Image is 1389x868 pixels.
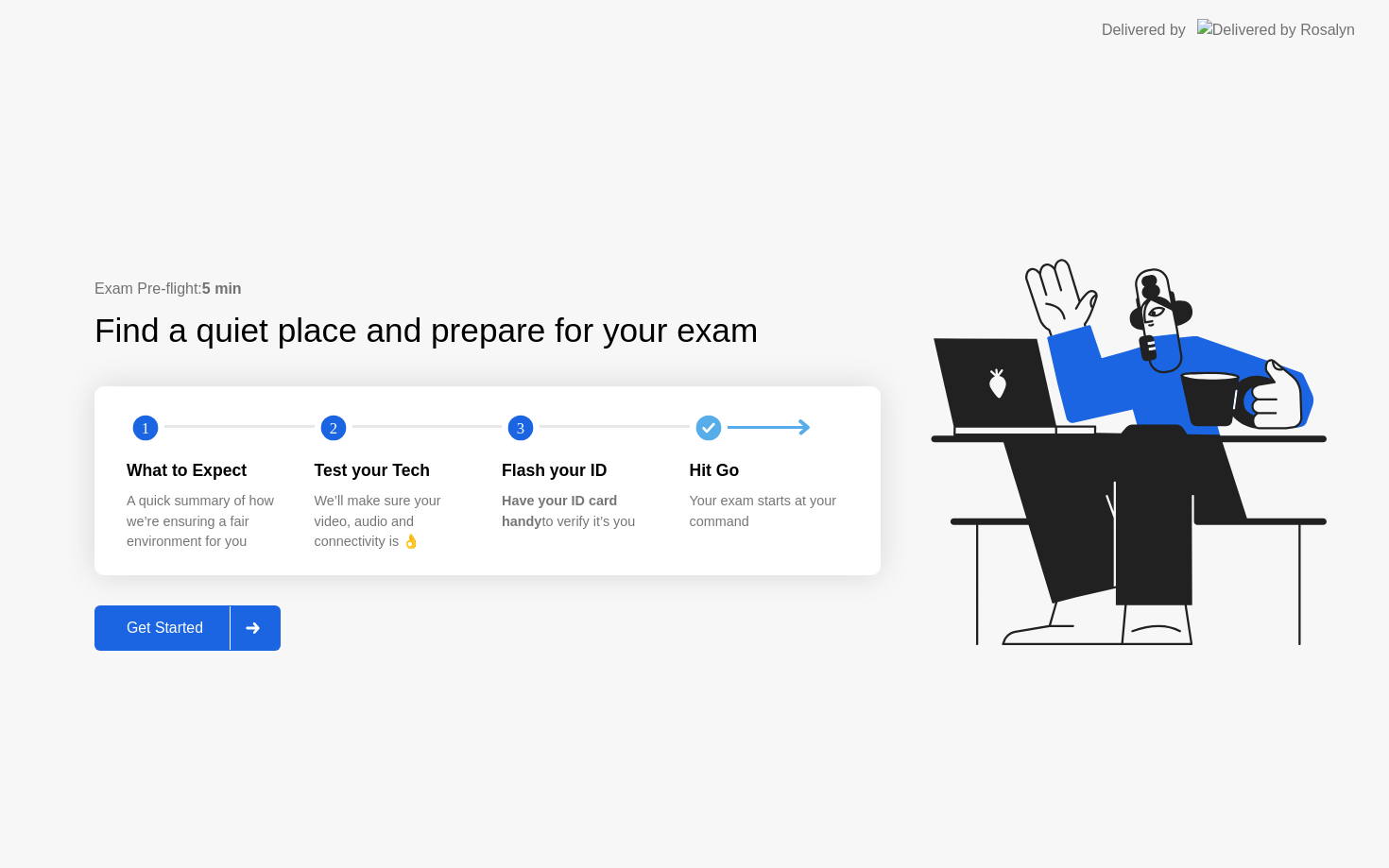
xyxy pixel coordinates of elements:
[502,493,617,529] b: Have your ID card handy
[94,605,281,651] button: Get Started
[502,491,660,532] div: to verify it’s you
[142,418,149,436] text: 1
[690,491,848,532] div: Your exam starts at your command
[315,458,472,483] div: Test your Tech
[329,418,336,436] text: 2
[502,458,660,483] div: Flash your ID
[100,620,230,637] div: Get Started
[1197,19,1355,41] img: Delivered by Rosalyn
[690,458,848,483] div: Hit Go
[1102,19,1186,42] div: Delivered by
[517,418,524,436] text: 3
[315,491,472,553] div: We’ll make sure your video, audio and connectivity is 👌
[94,306,761,356] div: Find a quiet place and prepare for your exam
[94,278,881,300] div: Exam Pre-flight:
[127,491,284,553] div: A quick summary of how we’re ensuring a fair environment for you
[127,458,284,483] div: What to Expect
[202,281,242,297] b: 5 min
